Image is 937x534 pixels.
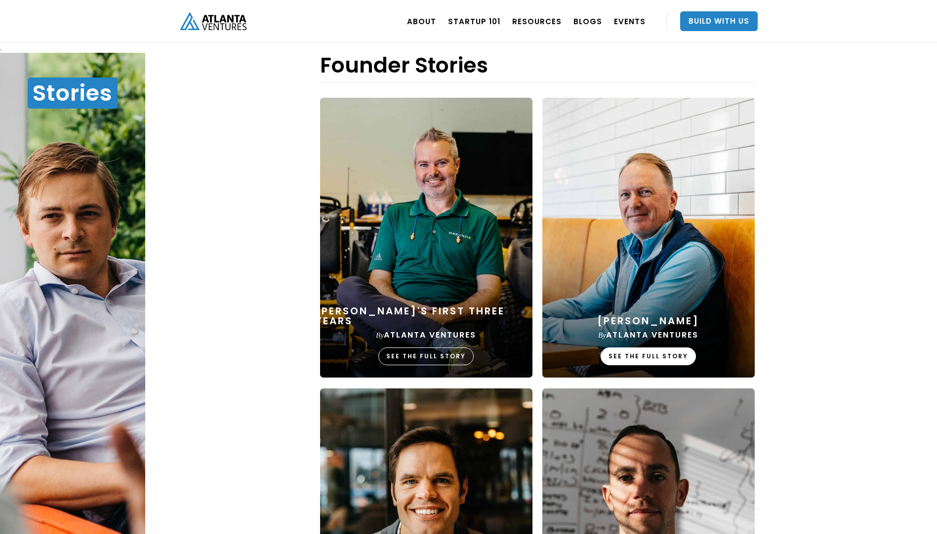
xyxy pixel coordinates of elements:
[320,53,488,77] h1: Founder Stories
[573,7,602,35] a: BLOGS
[598,331,606,339] em: by
[448,7,500,35] a: Startup 101
[537,98,760,388] a: [PERSON_NAME]byAtlanta VenturesSEE THE FULL STORY
[407,7,436,35] a: ABOUT
[376,331,384,339] em: by
[614,7,646,35] a: EVENTS
[512,7,562,35] a: RESOURCES
[315,306,537,326] div: [PERSON_NAME]'s First Three Years
[601,347,696,365] div: SEE THE FULL STORY
[598,330,698,340] div: Atlanta Ventures
[28,77,118,109] h1: Stories
[376,330,476,340] div: Atlanta Ventures
[680,11,758,31] a: Build With Us
[378,347,474,365] div: SEE THE FULL STORY
[315,98,537,388] a: [PERSON_NAME]'s First Three YearsbyAtlanta VenturesSEE THE FULL STORY
[597,316,699,326] div: [PERSON_NAME]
